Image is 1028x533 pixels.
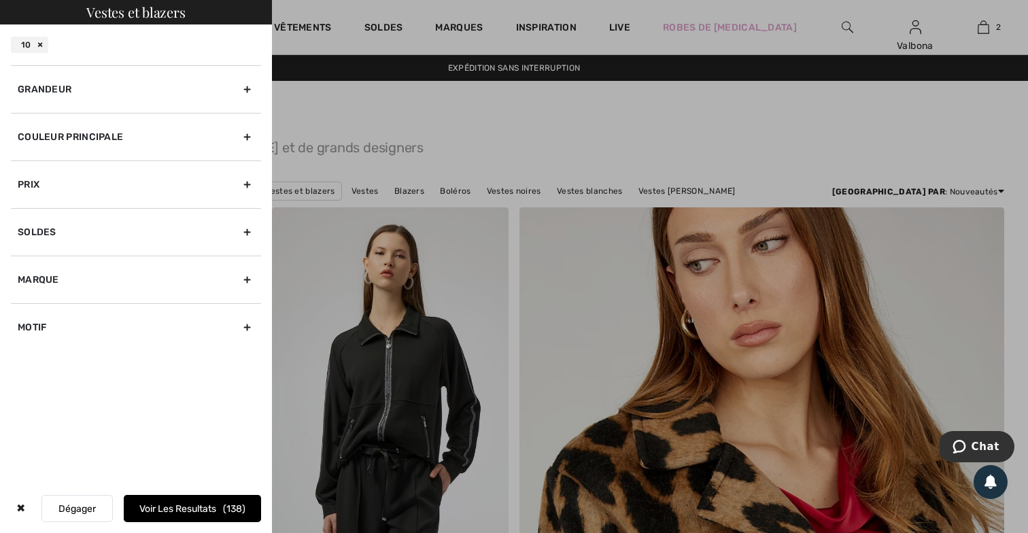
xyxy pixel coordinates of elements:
[11,303,261,351] div: Motif
[11,65,261,113] div: Grandeur
[11,256,261,303] div: Marque
[940,431,1014,465] iframe: Ouvre un widget dans lequel vous pouvez chatter avec l’un de nos agents
[41,495,113,522] button: Dégager
[11,208,261,256] div: Soldes
[223,503,245,515] span: 138
[124,495,261,522] button: Voir les resultats138
[11,160,261,208] div: Prix
[11,495,31,522] div: ✖
[11,113,261,160] div: Couleur Principale
[11,37,48,53] div: 10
